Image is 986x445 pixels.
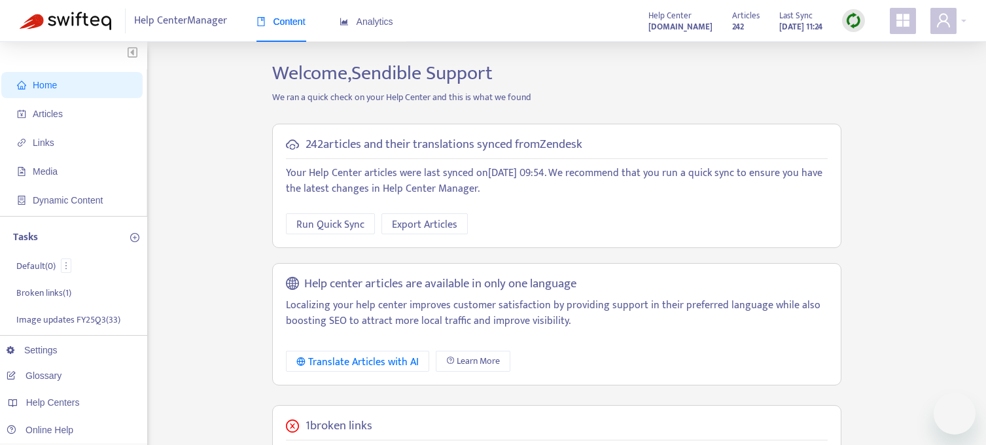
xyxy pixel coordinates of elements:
span: appstore [895,12,911,28]
div: Translate Articles with AI [296,354,419,370]
span: Dynamic Content [33,195,103,205]
span: area-chart [340,17,349,26]
span: home [17,80,26,90]
h5: Help center articles are available in only one language [304,277,576,292]
span: Links [33,137,54,148]
span: account-book [17,109,26,118]
span: Analytics [340,16,393,27]
h5: 1 broken links [306,419,372,434]
span: global [286,277,299,292]
span: Articles [732,9,760,23]
a: Online Help [7,425,73,435]
span: Help Centers [26,397,80,408]
p: Localizing your help center improves customer satisfaction by providing support in their preferre... [286,298,828,329]
iframe: Button to launch messaging window [934,393,976,435]
span: Help Center [648,9,692,23]
span: book [256,17,266,26]
span: more [62,261,71,270]
strong: 242 [732,20,744,34]
span: Articles [33,109,63,119]
span: Export Articles [392,217,457,233]
p: Image updates FY25Q3 ( 33 ) [16,313,120,327]
p: We ran a quick check on your Help Center and this is what we found [262,90,851,104]
button: Run Quick Sync [286,213,375,234]
span: Welcome, Sendible Support [272,57,493,90]
img: Swifteq [20,12,111,30]
a: [DOMAIN_NAME] [648,19,713,34]
a: Settings [7,345,58,355]
p: Tasks [13,230,38,245]
span: Run Quick Sync [296,217,364,233]
span: user [936,12,951,28]
span: cloud-sync [286,138,299,151]
a: Glossary [7,370,62,381]
span: Content [256,16,306,27]
span: container [17,196,26,205]
span: Media [33,166,58,177]
p: Your Help Center articles were last synced on [DATE] 09:54 . We recommend that you run a quick sy... [286,166,828,197]
span: Home [33,80,57,90]
span: file-image [17,167,26,176]
span: plus-circle [130,233,139,242]
a: Learn More [436,351,510,372]
span: link [17,138,26,147]
span: close-circle [286,419,299,433]
h5: 242 articles and their translations synced from Zendesk [306,137,582,152]
strong: [DATE] 11:24 [779,20,822,34]
button: Export Articles [381,213,468,234]
button: more [61,258,71,273]
p: Default ( 0 ) [16,259,56,273]
span: Last Sync [779,9,813,23]
strong: [DOMAIN_NAME] [648,20,713,34]
p: Broken links ( 1 ) [16,286,71,300]
button: Translate Articles with AI [286,351,429,372]
span: Learn More [457,354,500,368]
span: Help Center Manager [134,9,227,33]
img: sync.dc5367851b00ba804db3.png [845,12,862,29]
